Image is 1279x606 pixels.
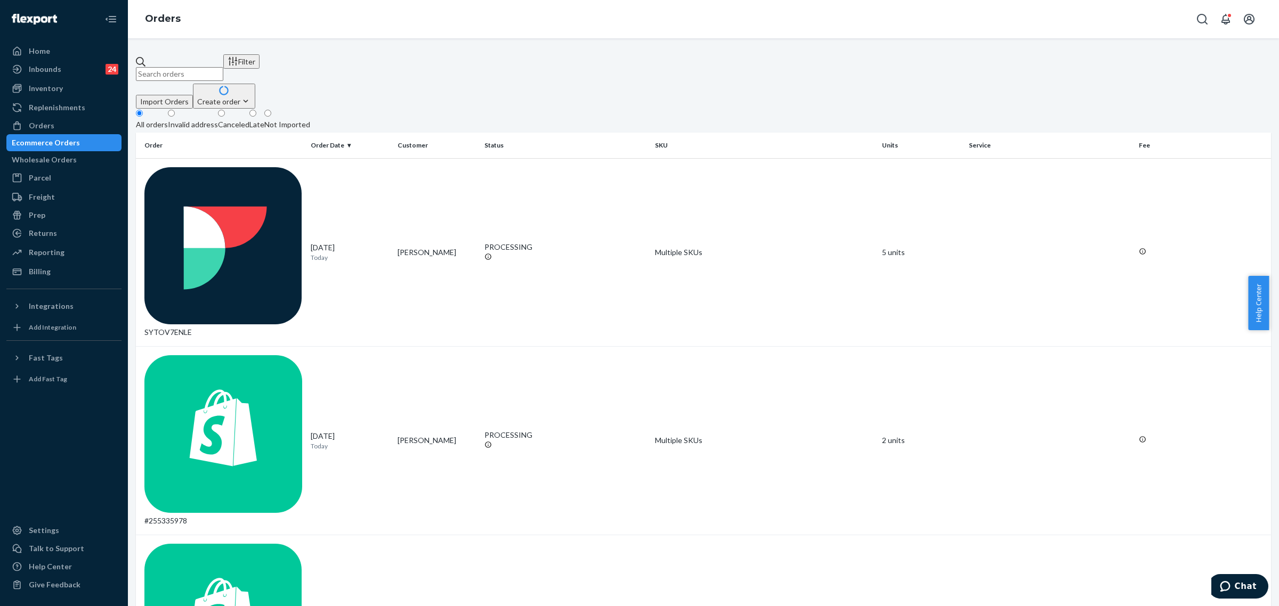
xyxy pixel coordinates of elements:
a: Inventory [6,80,122,97]
div: Customer [398,141,476,150]
a: Replenishments [6,99,122,116]
div: Add Integration [29,323,76,332]
div: Add Fast Tag [29,374,67,383]
a: Billing [6,263,122,280]
td: Multiple SKUs [651,158,878,347]
iframe: Opens a widget where you can chat to one of our agents [1211,574,1268,601]
th: Order Date [306,133,393,158]
div: Wholesale Orders [12,154,77,165]
div: Talk to Support [29,543,84,554]
input: All orders [136,110,143,117]
th: Fee [1135,133,1271,158]
div: Help Center [29,561,72,572]
input: Canceled [218,110,225,117]
a: Ecommerce Orders [6,134,122,151]
th: Service [965,133,1135,158]
button: Close Navigation [100,9,122,30]
div: PROCESSING [484,430,646,440]
th: Status [480,133,651,158]
div: Not Imported [264,119,310,130]
div: Late [249,119,264,130]
div: Ecommerce Orders [12,137,80,148]
div: All orders [136,119,168,130]
button: Open notifications [1215,9,1236,30]
div: Replenishments [29,102,85,113]
a: Help Center [6,558,122,575]
td: [PERSON_NAME] [393,158,480,347]
a: Reporting [6,244,122,261]
div: Give Feedback [29,579,80,590]
a: Add Fast Tag [6,371,122,388]
a: Prep [6,207,122,224]
div: Inbounds [29,64,61,75]
a: Add Integration [6,319,122,336]
div: Invalid address [168,119,218,130]
input: Late [249,110,256,117]
a: Orders [6,117,122,134]
div: Reporting [29,247,64,258]
div: Create order [197,96,251,107]
td: Multiple SKUs [651,347,878,535]
a: Inbounds24 [6,61,122,78]
div: #255335978 [144,355,302,526]
button: Filter [223,54,260,69]
td: 2 units [878,347,965,535]
input: Invalid address [168,110,175,117]
th: Units [878,133,965,158]
div: Parcel [29,173,51,183]
button: Give Feedback [6,576,122,593]
div: Integrations [29,301,74,312]
a: Freight [6,189,122,206]
div: Prep [29,210,45,220]
div: Orders [29,120,54,131]
button: Open account menu [1238,9,1260,30]
button: Create order [193,84,255,109]
p: Today [311,253,389,262]
div: Settings [29,525,59,536]
a: Home [6,43,122,60]
div: PROCESSING [484,242,646,252]
td: [PERSON_NAME] [393,347,480,535]
div: 24 [106,64,118,75]
a: Wholesale Orders [6,151,122,168]
ol: breadcrumbs [136,4,189,35]
div: [DATE] [311,431,389,451]
div: Canceled [218,119,249,130]
a: Settings [6,522,122,539]
div: Returns [29,228,57,239]
div: Home [29,46,50,56]
div: Freight [29,192,55,202]
button: Open Search Box [1192,9,1213,30]
button: Talk to Support [6,540,122,557]
div: Billing [29,266,51,277]
button: Import Orders [136,95,193,109]
th: SKU [651,133,878,158]
input: Search orders [136,67,223,81]
div: Inventory [29,83,63,94]
div: Filter [228,56,255,67]
input: Not Imported [264,110,271,117]
a: Orders [145,13,181,24]
button: Integrations [6,298,122,315]
div: SYTOV7ENLE [144,167,302,338]
p: Today [311,441,389,451]
td: 5 units [878,158,965,347]
div: [DATE] [311,242,389,262]
img: Flexport logo [12,14,57,24]
th: Order [136,133,306,158]
button: Help Center [1248,276,1269,330]
button: Fast Tags [6,349,122,366]
a: Parcel [6,169,122,186]
a: Returns [6,225,122,242]
div: Fast Tags [29,353,63,363]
